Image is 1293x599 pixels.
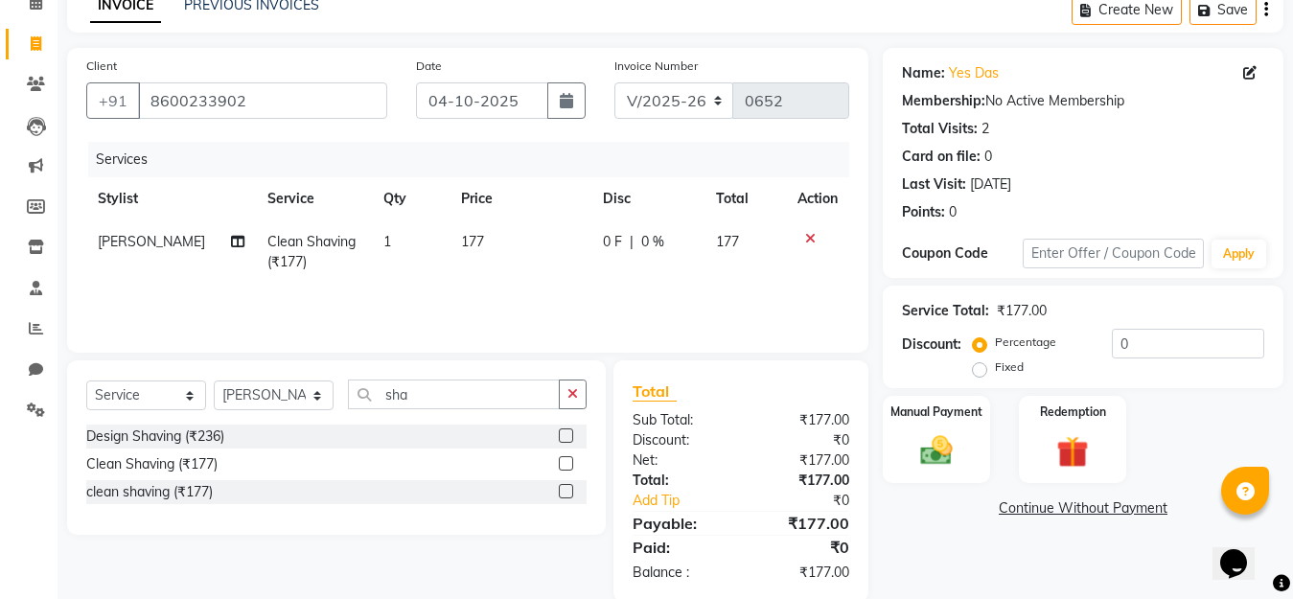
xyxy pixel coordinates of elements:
div: Service Total: [902,301,989,321]
a: Continue Without Payment [887,498,1280,518]
div: Total: [618,471,741,491]
div: clean shaving (₹177) [86,482,213,502]
div: [DATE] [970,174,1011,195]
span: [PERSON_NAME] [98,233,205,250]
th: Total [704,177,786,220]
span: 1 [383,233,391,250]
span: | [630,232,634,252]
div: ₹177.00 [741,563,864,583]
div: Coupon Code [902,243,1023,264]
span: 0 % [641,232,664,252]
div: Clean Shaving (₹177) [86,454,218,474]
div: Discount: [902,334,961,355]
th: Qty [372,177,450,220]
button: +91 [86,82,140,119]
div: Services [88,142,864,177]
label: Client [86,58,117,75]
th: Disc [591,177,704,220]
div: Design Shaving (₹236) [86,426,224,447]
th: Price [450,177,591,220]
div: ₹177.00 [741,410,864,430]
span: 177 [716,233,739,250]
input: Search by Name/Mobile/Email/Code [138,82,387,119]
div: ₹177.00 [741,471,864,491]
button: Apply [1212,240,1266,268]
div: Discount: [618,430,741,450]
span: 0 F [603,232,622,252]
label: Percentage [995,334,1056,351]
label: Invoice Number [614,58,698,75]
span: Total [633,381,677,402]
div: Balance : [618,563,741,583]
div: 0 [984,147,992,167]
th: Action [786,177,849,220]
iframe: chat widget [1212,522,1274,580]
label: Manual Payment [890,403,982,421]
div: Payable: [618,512,741,535]
div: Total Visits: [902,119,978,139]
div: ₹0 [741,430,864,450]
th: Stylist [86,177,256,220]
div: Card on file: [902,147,981,167]
label: Redemption [1040,403,1106,421]
th: Service [256,177,373,220]
div: Membership: [902,91,985,111]
div: Paid: [618,536,741,559]
div: Name: [902,63,945,83]
a: Add Tip [618,491,761,511]
label: Date [416,58,442,75]
input: Enter Offer / Coupon Code [1023,239,1204,268]
div: 0 [949,202,957,222]
a: Yes Das [949,63,999,83]
div: ₹0 [761,491,864,511]
div: 2 [981,119,989,139]
input: Search or Scan [348,380,560,409]
div: ₹177.00 [741,450,864,471]
label: Fixed [995,358,1024,376]
div: Net: [618,450,741,471]
div: Points: [902,202,945,222]
div: ₹177.00 [997,301,1047,321]
div: ₹177.00 [741,512,864,535]
img: _cash.svg [911,432,962,469]
div: ₹0 [741,536,864,559]
img: _gift.svg [1047,432,1098,472]
div: Last Visit: [902,174,966,195]
span: Clean Shaving (₹177) [267,233,356,270]
div: Sub Total: [618,410,741,430]
span: 177 [461,233,484,250]
div: No Active Membership [902,91,1264,111]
